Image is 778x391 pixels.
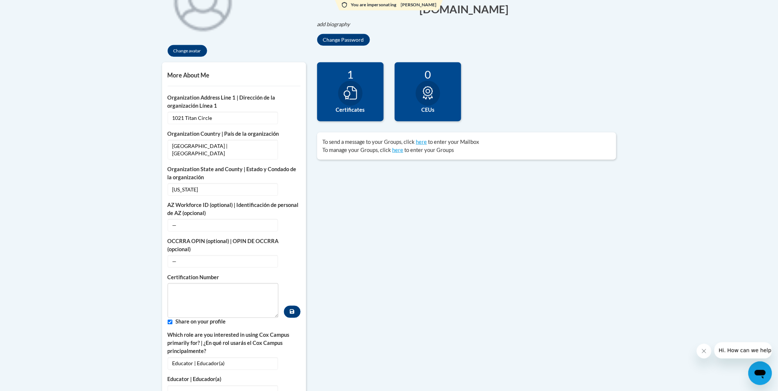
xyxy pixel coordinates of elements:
[317,34,370,46] button: Change Password
[168,357,278,370] span: Educator | Educador(a)
[168,94,301,110] label: Organization Address Line 1 | Dirección de la organización Línea 1
[428,139,479,145] span: to enter your Mailbox
[416,139,427,145] a: here
[400,68,456,81] div: 0
[714,342,772,359] iframe: Message from company
[400,106,456,114] label: CEUs
[317,21,350,27] i: add biography
[168,183,278,196] span: [US_STATE]
[168,165,301,181] label: Organization State and County | Estado y Condado de la organización
[176,318,301,326] label: Share on your profile
[168,112,278,124] span: 1021 Titan Circle
[393,147,404,153] a: here
[697,344,712,359] iframe: Close message
[323,106,378,114] label: Certificates
[168,130,301,138] label: Organization Country | País de la organización
[168,140,278,160] span: [GEOGRAPHIC_DATA] | [GEOGRAPHIC_DATA]
[168,201,301,217] label: AZ Workforce ID (optional) | Identificación de personal de AZ (opcional)
[323,139,415,145] span: To send a message to your Groups, click
[168,331,301,356] label: Which role are you interested in using Cox Campus primarily for? | ¿En qué rol usarás el Cox Camp...
[4,5,60,11] span: Hi. How can we help?
[168,45,207,57] button: Change avatar
[168,72,301,79] h5: More About Me
[323,68,378,81] div: 1
[748,361,772,385] iframe: Button to launch messaging window
[168,255,278,268] span: —
[405,147,454,153] span: to enter your Groups
[317,20,356,28] button: Edit biography
[168,219,278,232] span: —
[168,237,301,253] label: OCCRRA OPIN (optional) | OPIN DE OCCRRA (opcional)
[323,147,391,153] span: To manage your Groups, click
[168,273,279,281] label: Certification Number
[168,376,301,384] label: Educator | Educador(a)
